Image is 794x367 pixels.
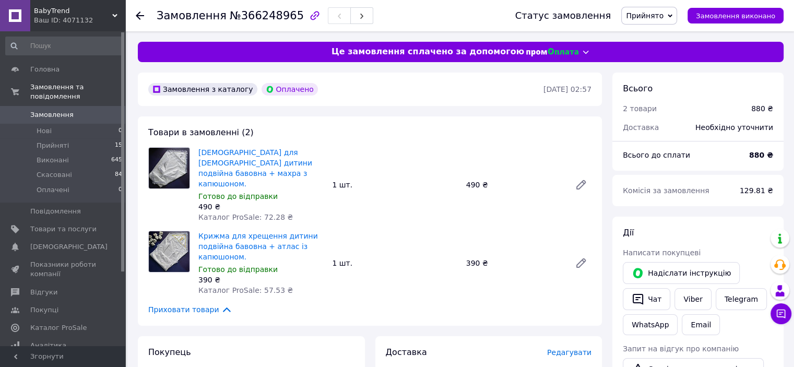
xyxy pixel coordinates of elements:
[543,85,591,93] time: [DATE] 02:57
[149,231,189,272] img: Крижма для хрещення дитини подвійна бавовна + атлас із капюшоном.
[148,83,257,96] div: Замовлення з каталогу
[623,186,709,195] span: Комісія за замовлення
[689,116,779,139] div: Необхідно уточнити
[198,213,293,221] span: Каталог ProSale: 72.28 ₴
[37,170,72,180] span: Скасовані
[198,232,318,261] a: Крижма для хрещення дитини подвійна бавовна + атлас із капюшоном.
[571,253,591,274] a: Редагувати
[30,82,125,101] span: Замовлення та повідомлення
[30,323,87,333] span: Каталог ProSale
[623,314,678,335] a: WhatsApp
[749,151,773,159] b: 880 ₴
[623,84,653,93] span: Всього
[37,156,69,165] span: Виконані
[115,141,122,150] span: 15
[37,185,69,195] span: Оплачені
[118,126,122,136] span: 0
[623,345,739,353] span: Запит на відгук про компанію
[115,170,122,180] span: 84
[136,10,144,21] div: Повернутися назад
[462,177,566,192] div: 490 ₴
[623,228,634,238] span: Дії
[696,12,775,20] span: Замовлення виконано
[198,202,324,212] div: 490 ₴
[623,104,657,113] span: 2 товари
[148,304,232,315] span: Приховати товари
[148,347,191,357] span: Покупець
[623,248,701,257] span: Написати покупцеві
[328,256,461,270] div: 1 шт.
[5,37,123,55] input: Пошук
[118,185,122,195] span: 0
[157,9,227,22] span: Замовлення
[682,314,720,335] button: Email
[37,141,69,150] span: Прийняті
[30,224,97,234] span: Товари та послуги
[198,265,278,274] span: Готово до відправки
[674,288,711,310] a: Viber
[740,186,773,195] span: 129.81 ₴
[111,156,122,165] span: 645
[626,11,663,20] span: Прийнято
[198,275,324,285] div: 390 ₴
[328,177,461,192] div: 1 шт.
[462,256,566,270] div: 390 ₴
[148,127,254,137] span: Товари в замовленні (2)
[623,288,670,310] button: Чат
[198,192,278,200] span: Готово до відправки
[34,16,125,25] div: Ваш ID: 4071132
[30,260,97,279] span: Показники роботи компанії
[30,288,57,297] span: Відгуки
[623,123,659,132] span: Доставка
[30,305,58,315] span: Покупці
[751,103,773,114] div: 880 ₴
[386,347,427,357] span: Доставка
[716,288,767,310] a: Telegram
[623,151,690,159] span: Всього до сплати
[30,65,60,74] span: Головна
[198,286,293,294] span: Каталог ProSale: 57.53 ₴
[571,174,591,195] a: Редагувати
[331,46,524,58] span: Це замовлення сплачено за допомогою
[30,242,108,252] span: [DEMOGRAPHIC_DATA]
[688,8,784,23] button: Замовлення виконано
[198,148,312,188] a: [DEMOGRAPHIC_DATA] для [DEMOGRAPHIC_DATA] дитини подвійна бавовна + махра з капюшоном.
[262,83,318,96] div: Оплачено
[771,303,791,324] button: Чат з покупцем
[149,148,189,188] img: Крижма для хрещення дитини подвійна бавовна + махра з капюшоном.
[30,207,81,216] span: Повідомлення
[34,6,112,16] span: BabyTrend
[30,110,74,120] span: Замовлення
[37,126,52,136] span: Нові
[515,10,611,21] div: Статус замовлення
[547,348,591,357] span: Редагувати
[30,341,66,350] span: Аналітика
[230,9,304,22] span: №366248965
[623,262,740,284] button: Надіслати інструкцію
